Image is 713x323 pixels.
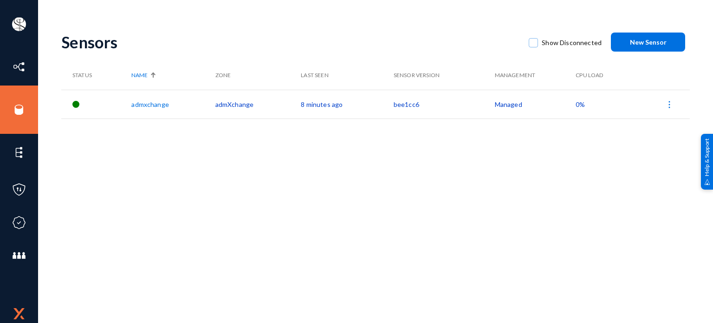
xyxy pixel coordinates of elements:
img: help_support.svg [704,179,710,185]
div: Help & Support [701,133,713,189]
th: Sensor Version [394,61,495,90]
div: Name [131,71,210,79]
span: Show Disconnected [542,36,602,50]
img: icon-sources.svg [12,103,26,117]
img: icon-elements.svg [12,145,26,159]
td: 8 minutes ago [301,90,394,119]
div: Sensors [61,33,519,52]
button: New Sensor [611,33,685,52]
img: ACg8ocIa8OWj5FIzaB8MU-JIbNDt0RWcUDl_eQ0ZyYxN7rWYZ1uJfn9p=s96-c [12,17,26,31]
th: CPU Load [576,61,630,90]
img: icon-inventory.svg [12,60,26,74]
th: Status [61,61,131,90]
td: admXchange [215,90,301,119]
img: icon-compliance.svg [12,216,26,230]
th: Last Seen [301,61,394,90]
span: Name [131,71,148,79]
a: admxchange [131,100,169,108]
td: bee1cc6 [394,90,495,119]
th: Management [495,61,576,90]
img: icon-more.svg [665,100,674,109]
span: 0% [576,100,585,108]
th: Zone [215,61,301,90]
span: New Sensor [630,38,667,46]
td: Managed [495,90,576,119]
img: icon-members.svg [12,249,26,263]
img: icon-policies.svg [12,183,26,197]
